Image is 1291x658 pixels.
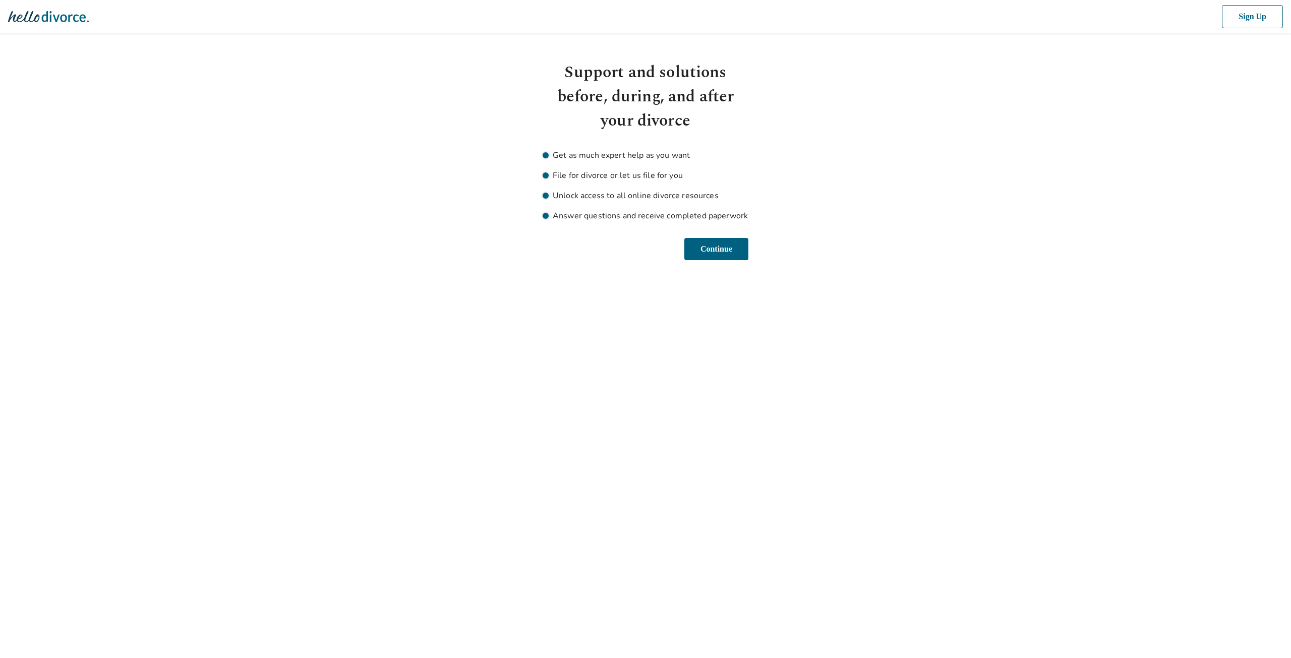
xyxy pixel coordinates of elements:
[543,210,748,222] li: Answer questions and receive completed paperwork
[8,7,89,27] img: Hello Divorce Logo
[1220,5,1283,28] button: Sign Up
[543,190,748,202] li: Unlock access to all online divorce resources
[543,149,748,161] li: Get as much expert help as you want
[543,61,748,133] h1: Support and solutions before, during, and after your divorce
[683,238,748,260] button: Continue
[543,169,748,182] li: File for divorce or let us file for you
